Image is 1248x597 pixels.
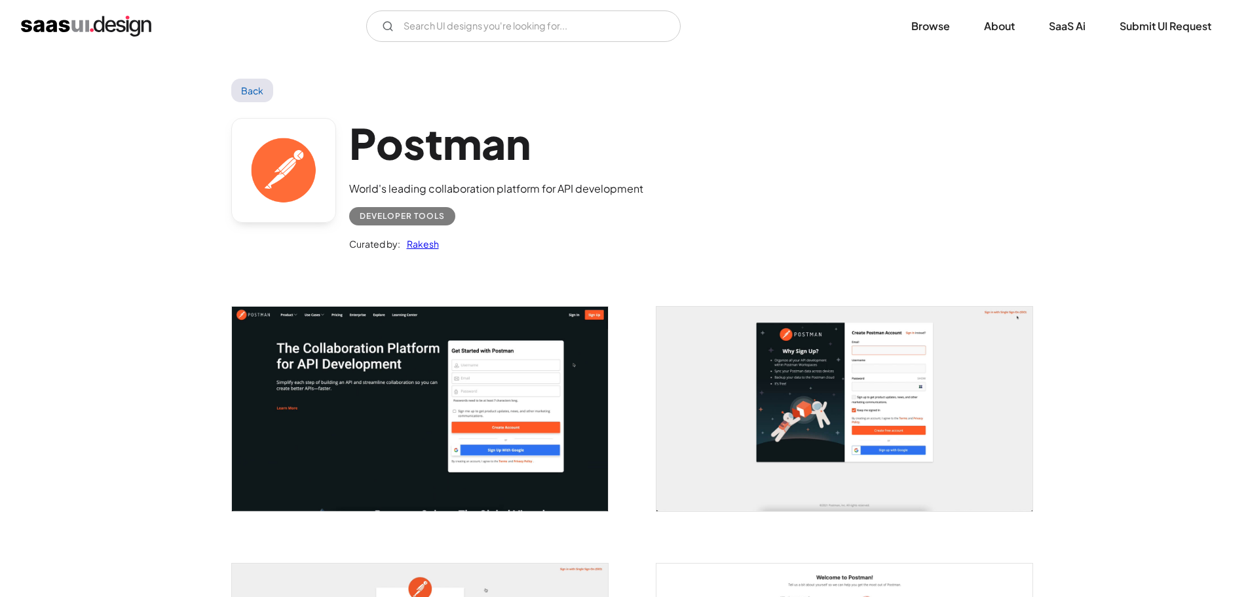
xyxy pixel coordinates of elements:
a: About [968,12,1031,41]
a: SaaS Ai [1033,12,1101,41]
a: open lightbox [656,307,1032,510]
div: World's leading collaboration platform for API development [349,181,643,197]
div: Developer tools [360,208,445,224]
img: 602764c6add01c3d077d221f_Postman%20create%20account.jpg [656,307,1032,510]
a: home [21,16,151,37]
a: open lightbox [232,307,608,510]
img: 602764c6400a92ca9c5b1f23_Postman%20Sign%20up.jpg [232,307,608,510]
a: Browse [896,12,966,41]
a: Rakesh [400,236,439,252]
input: Search UI designs you're looking for... [366,10,681,42]
div: Curated by: [349,236,400,252]
h1: Postman [349,118,643,168]
a: Submit UI Request [1104,12,1227,41]
form: Email Form [366,10,681,42]
a: Back [231,79,274,102]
